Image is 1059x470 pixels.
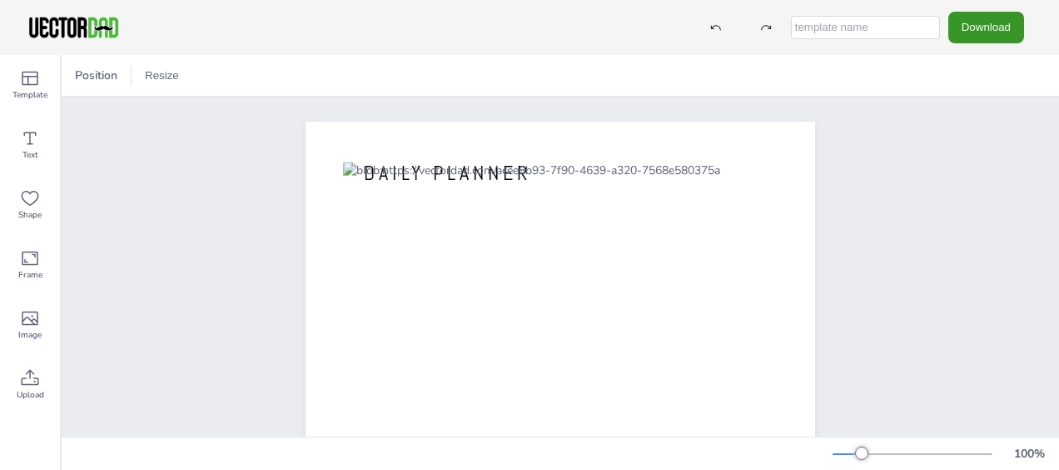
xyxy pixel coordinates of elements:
[18,268,42,282] span: Frame
[12,88,47,102] span: Template
[22,148,38,162] span: Text
[138,62,186,89] button: Resize
[1009,446,1049,462] div: 100 %
[791,16,940,39] input: template name
[72,67,121,83] span: Position
[364,159,531,185] span: DAILY PLANNER
[17,388,44,402] span: Upload
[948,12,1024,42] button: Download
[18,208,42,222] span: Shape
[27,15,121,40] img: VectorDad-1.png
[18,328,42,342] span: Image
